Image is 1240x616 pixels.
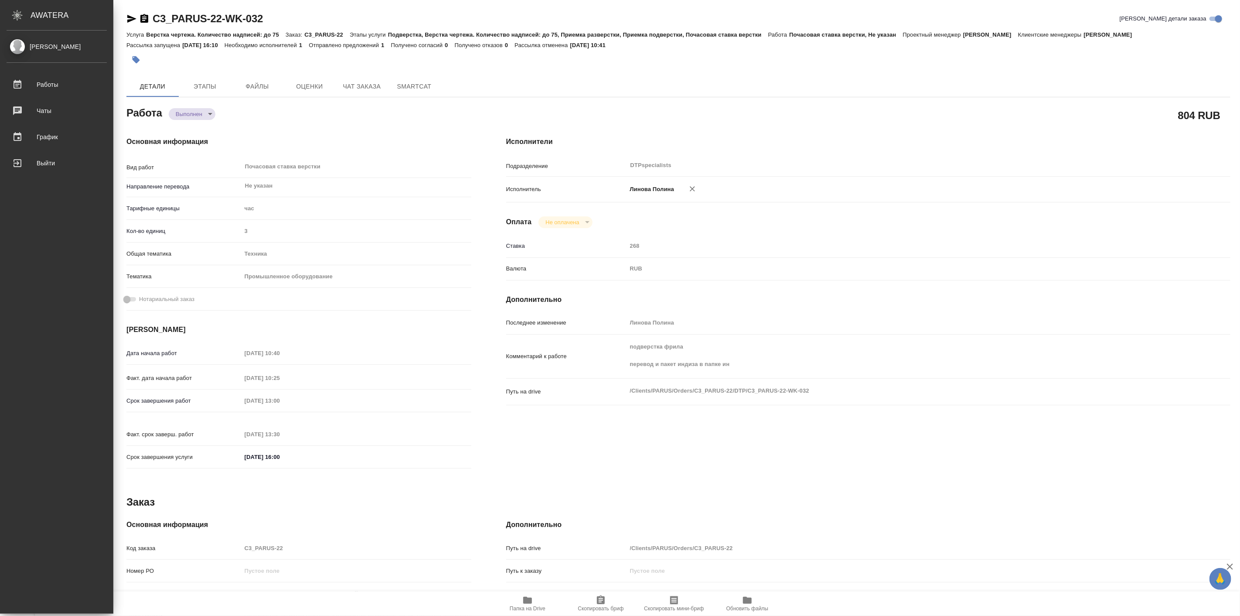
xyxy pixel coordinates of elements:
p: Факт. дата начала работ [126,374,242,383]
div: Выполнен [169,108,215,120]
a: Работы [2,74,111,96]
p: Направление перевода [126,182,242,191]
button: Скопировать ссылку для ЯМессенджера [126,14,137,24]
div: час [242,201,471,216]
p: [DATE] 10:41 [570,42,612,48]
span: Скопировать мини-бриф [644,606,704,612]
p: Подверстка, Верстка чертежа. Количество надписей: до 75, Приемка разверстки, Приемка подверстки, ... [388,31,768,38]
p: Валюта [506,264,627,273]
textarea: /Clients/PARUS/Orders/C3_PARUS-22/DTP/C3_PARUS-22-WK-032 [627,383,1170,398]
p: Необходимо исполнителей [225,42,299,48]
div: [PERSON_NAME] [7,42,107,51]
span: Чат заказа [341,81,383,92]
button: Скопировать ссылку [139,14,150,24]
p: Вид работ [126,163,242,172]
input: Пустое поле [242,565,471,577]
div: Выполнен [538,216,592,228]
p: Срок завершения услуги [126,453,242,462]
h2: 804 RUB [1178,108,1220,123]
span: 🙏 [1213,570,1228,588]
input: Пустое поле [627,565,1170,577]
div: AWATERA [31,7,113,24]
h4: Дополнительно [506,520,1230,530]
button: Скопировать бриф [564,592,637,616]
input: Пустое поле [242,347,318,359]
span: Нотариальный заказ [139,295,194,304]
p: Путь на drive [506,544,627,553]
textarea: подверстка фрила перевод и пакет индиза в папке ин [627,339,1170,372]
p: Клиентские менеджеры [1018,31,1084,38]
p: [PERSON_NAME] [1084,31,1139,38]
p: Работа [768,31,790,38]
h4: Оплата [506,217,532,227]
a: C3_PARUS-22 [627,590,666,597]
p: 1 [299,42,309,48]
p: Рассылка запущена [126,42,182,48]
p: Ставка [506,242,627,250]
a: C3_PARUS-22-WK-032 [153,13,263,24]
p: Тарифные единицы [126,204,242,213]
a: Чаты [2,100,111,122]
span: Папка на Drive [510,606,545,612]
p: Номер РО [126,567,242,575]
input: Пустое поле [627,240,1170,252]
button: Папка на Drive [491,592,564,616]
h4: Исполнители [506,137,1230,147]
span: Детали [132,81,174,92]
p: Тематика [126,272,242,281]
button: Добавить тэг [126,50,146,69]
h4: Основная информация [126,520,471,530]
span: Файлы [236,81,278,92]
p: Получено отказов [455,42,505,48]
p: Последнее изменение [506,318,627,327]
p: Проекты Smartcat [506,589,627,598]
span: Этапы [184,81,226,92]
p: Этапы услуги [350,31,388,38]
span: Оценки [289,81,330,92]
div: Выйти [7,157,107,170]
button: 🙏 [1209,568,1231,590]
h2: Заказ [126,495,155,509]
p: 1 [381,42,391,48]
h2: Работа [126,104,162,120]
p: Линова Полина [627,185,675,194]
div: Чаты [7,104,107,117]
input: Пустое поле [242,587,471,600]
p: Код заказа [126,544,242,553]
div: Промышленное оборудование [242,269,471,284]
button: Скопировать мини-бриф [637,592,711,616]
p: Почасовая ставка верстки, Не указан [789,31,903,38]
button: Обновить файлы [711,592,784,616]
button: Выполнен [173,110,205,118]
p: Проектный менеджер [903,31,963,38]
p: Дата начала работ [126,349,242,358]
p: Срок завершения работ [126,397,242,405]
p: 0 [445,42,454,48]
input: Пустое поле [242,394,318,407]
p: Отправлено предложений [309,42,381,48]
a: Выйти [2,152,111,174]
p: Рассылка отменена [514,42,570,48]
div: График [7,130,107,144]
input: Пустое поле [627,316,1170,329]
div: Работы [7,78,107,91]
button: Удалить исполнителя [683,179,702,198]
p: Путь к заказу [506,567,627,575]
input: ✎ Введи что-нибудь [242,451,318,463]
span: SmartCat [393,81,435,92]
h4: Дополнительно [506,294,1230,305]
p: Услуга [126,31,146,38]
p: Получено согласий [391,42,445,48]
input: Пустое поле [242,542,471,554]
span: [PERSON_NAME] детали заказа [1120,14,1206,23]
a: График [2,126,111,148]
input: Пустое поле [242,372,318,384]
span: Обновить файлы [726,606,769,612]
input: Пустое поле [627,542,1170,554]
div: Техника [242,246,471,261]
p: C3_PARUS-22 [304,31,350,38]
p: Путь на drive [506,387,627,396]
p: Исполнитель [506,185,627,194]
p: [DATE] 16:10 [182,42,225,48]
button: Не оплачена [543,219,582,226]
